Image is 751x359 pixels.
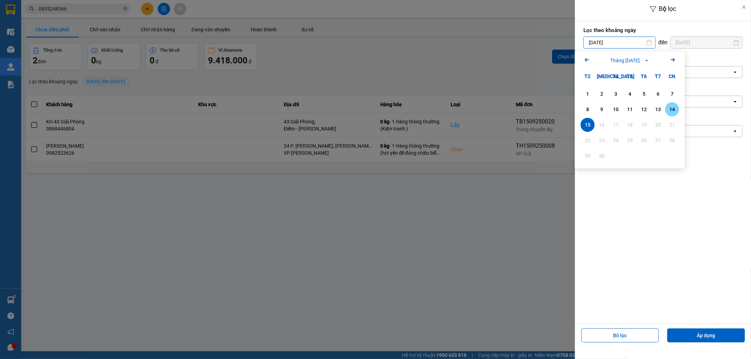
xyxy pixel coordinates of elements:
div: [MEDICAL_DATA] [595,69,609,83]
div: 22 [583,136,593,145]
div: 8 [583,105,593,114]
div: 11 [625,105,635,114]
div: 25 [625,136,635,145]
div: Choose Thứ Tư, tháng 09 10 2025. It's available. [609,102,623,116]
div: Not available. Chủ Nhật, tháng 09 28 2025. [665,133,679,147]
div: 6 [653,90,663,98]
div: 7 [667,90,677,98]
div: T2 [581,69,595,83]
div: Choose Thứ Bảy, tháng 09 6 2025. It's available. [651,87,665,101]
div: 13 [653,105,663,114]
div: Choose Thứ Sáu, tháng 09 12 2025. It's available. [637,102,651,116]
div: 12 [639,105,649,114]
div: Not available. Thứ Năm, tháng 09 18 2025. [623,118,637,132]
div: 20 [653,121,663,129]
input: Select a date. [671,37,742,48]
div: Choose Thứ Hai, tháng 09 1 2025. It's available. [581,87,595,101]
div: Not available. Thứ Hai, tháng 09 22 2025. [581,133,595,147]
div: Choose Thứ Sáu, tháng 09 5 2025. It's available. [637,87,651,101]
div: 28 [667,136,677,145]
div: 9 [597,105,607,114]
svg: open [732,69,738,75]
div: 15 [583,121,593,129]
div: Not available. Thứ Sáu, tháng 09 26 2025. [637,133,651,147]
div: 10 [611,105,621,114]
div: Not available. Thứ Hai, tháng 09 29 2025. [581,149,595,163]
div: 24 [611,136,621,145]
div: 16 [597,121,607,129]
div: Selected. Thứ Hai, tháng 09 15 2025. It's available. [581,118,595,132]
svg: Arrow Right [669,56,677,64]
div: Not available. Thứ Sáu, tháng 09 19 2025. [637,118,651,132]
div: 26 [639,136,649,145]
div: 23 [597,136,607,145]
div: 29 [583,152,593,160]
svg: open [732,99,738,104]
div: Choose Thứ Năm, tháng 09 4 2025. It's available. [623,87,637,101]
div: Not available. Thứ Ba, tháng 09 23 2025. [595,133,609,147]
div: 27 [653,136,663,145]
input: Select a date. [584,37,655,48]
div: Not available. Thứ Bảy, tháng 09 27 2025. [651,133,665,147]
div: T7 [651,69,665,83]
div: Choose Thứ Hai, tháng 09 8 2025. It's available. [581,102,595,116]
div: Choose Thứ Ba, tháng 09 2 2025. It's available. [595,87,609,101]
label: Lọc theo khoảng ngày [583,27,743,34]
div: 14 [667,105,677,114]
div: 19 [639,121,649,129]
button: Tháng [DATE] [608,57,652,64]
div: Not available. Thứ Ba, tháng 09 16 2025. [595,118,609,132]
b: GỬI : VP [PERSON_NAME] [9,51,123,63]
svg: open [732,128,738,134]
button: Bỏ lọc [581,328,659,342]
svg: Arrow Left [583,56,591,64]
div: 2 [597,90,607,98]
span: Bộ lọc [659,5,676,12]
div: Choose Thứ Năm, tháng 09 11 2025. It's available. [623,102,637,116]
img: logo.jpg [9,9,44,44]
div: Not available. Thứ Bảy, tháng 09 20 2025. [651,118,665,132]
div: CN [665,69,679,83]
div: 18 [625,121,635,129]
div: 21 [667,121,677,129]
div: 4 [625,90,635,98]
div: Not available. Thứ Tư, tháng 09 17 2025. [609,118,623,132]
div: Calendar. [575,51,685,168]
div: T5 [623,69,637,83]
div: 5 [639,90,649,98]
div: 17 [611,121,621,129]
button: Previous month. [583,56,591,65]
div: Choose Thứ Ba, tháng 09 9 2025. It's available. [595,102,609,116]
li: Hotline: 1900 3383, ĐT/Zalo : 0862837383 [66,26,294,35]
div: T6 [637,69,651,83]
div: Choose Chủ Nhật, tháng 09 14 2025. It's available. [665,102,679,116]
div: Not available. Thứ Tư, tháng 09 24 2025. [609,133,623,147]
button: Next month. [669,56,677,65]
div: Not available. Thứ Ba, tháng 09 30 2025. [595,149,609,163]
div: Not available. Thứ Năm, tháng 09 25 2025. [623,133,637,147]
div: T4 [609,69,623,83]
div: 1 [583,90,593,98]
button: Áp dụng [667,328,745,342]
div: 30 [597,152,607,160]
li: 237 [PERSON_NAME] , [GEOGRAPHIC_DATA] [66,17,294,26]
div: Choose Thứ Bảy, tháng 09 13 2025. It's available. [651,102,665,116]
div: đến [656,39,670,46]
div: 3 [611,90,621,98]
div: Choose Chủ Nhật, tháng 09 7 2025. It's available. [665,87,679,101]
div: Not available. Chủ Nhật, tháng 09 21 2025. [665,118,679,132]
div: Choose Thứ Tư, tháng 09 3 2025. It's available. [609,87,623,101]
